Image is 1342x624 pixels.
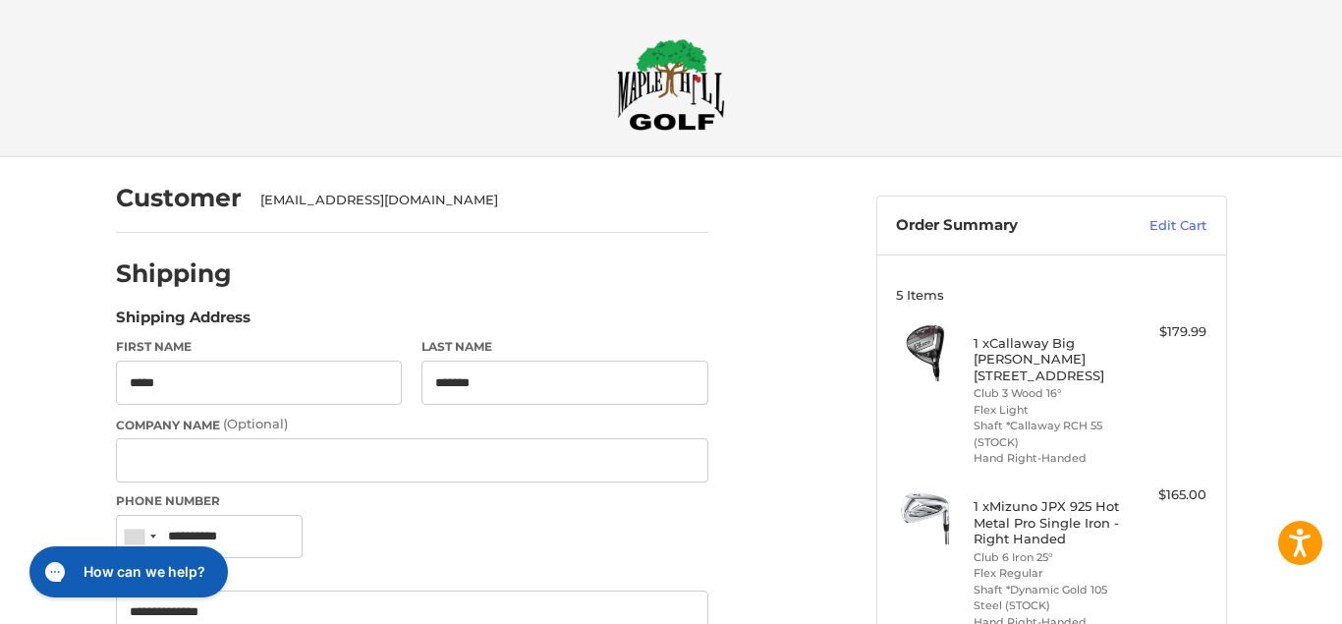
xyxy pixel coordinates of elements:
[974,549,1124,566] li: Club 6 Iron 25°
[116,258,232,289] h2: Shipping
[974,498,1124,546] h4: 1 x Mizuno JPX 925 Hot Metal Pro Single Iron - Right Handed
[974,385,1124,402] li: Club 3 Wood 16°
[1107,216,1206,236] a: Edit Cart
[1129,322,1206,342] div: $179.99
[974,335,1124,383] h4: 1 x Callaway Big [PERSON_NAME] [STREET_ADDRESS]
[1129,485,1206,505] div: $165.00
[617,38,725,131] img: Maple Hill Golf
[421,338,708,356] label: Last Name
[116,492,708,510] label: Phone Number
[896,287,1206,303] h3: 5 Items
[896,216,1107,236] h3: Order Summary
[223,416,288,431] small: (Optional)
[116,338,403,356] label: First Name
[260,191,689,210] div: [EMAIL_ADDRESS][DOMAIN_NAME]
[116,183,242,213] h2: Customer
[974,418,1124,450] li: Shaft *Callaway RCH 55 (STOCK)
[116,568,708,586] label: Address
[974,565,1124,582] li: Flex Regular
[116,415,708,434] label: Company Name
[974,582,1124,614] li: Shaft *Dynamic Gold 105 Steel (STOCK)
[974,450,1124,467] li: Hand Right-Handed
[974,402,1124,419] li: Flex Light
[20,539,238,604] iframe: Gorgias live chat messenger
[116,307,251,338] legend: Shipping Address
